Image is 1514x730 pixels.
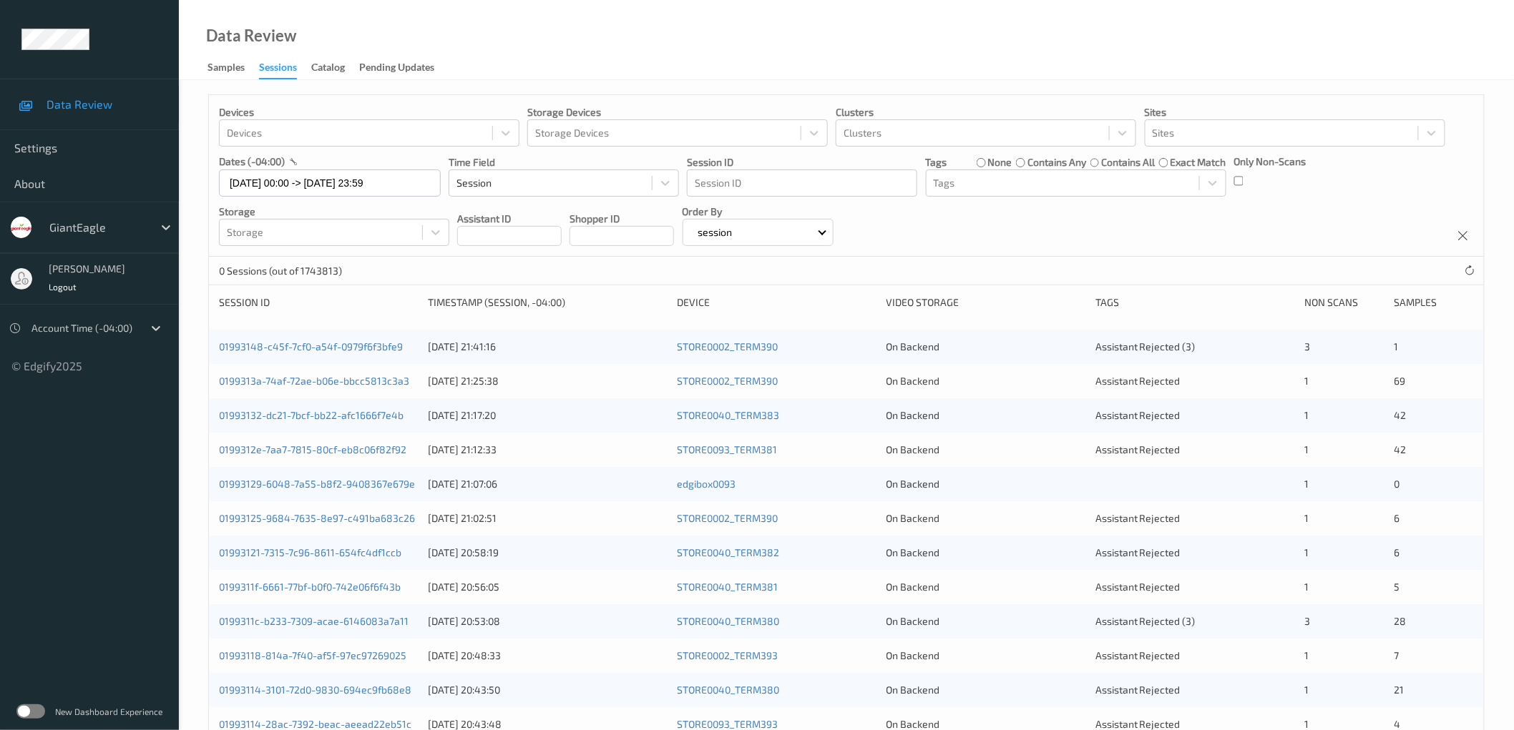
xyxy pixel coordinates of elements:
[1395,615,1407,627] span: 28
[1395,546,1400,558] span: 6
[207,60,245,78] div: Samples
[428,648,667,663] div: [DATE] 20:48:33
[1304,409,1309,421] span: 1
[219,340,403,352] a: 01993148-c45f-7cf0-a54f-0979f6f3bfe9
[428,374,667,388] div: [DATE] 21:25:38
[1395,478,1400,490] span: 0
[1304,684,1309,696] span: 1
[259,60,297,79] div: Sessions
[1395,340,1399,352] span: 1
[219,105,519,119] p: Devices
[359,58,449,78] a: Pending Updates
[1304,581,1309,593] span: 1
[570,212,674,226] p: Shopper ID
[677,375,778,387] a: STORE0002_TERM390
[219,264,342,278] p: 0 Sessions (out of 1743813)
[1304,375,1309,387] span: 1
[677,581,778,593] a: STORE0040_TERM381
[1095,581,1181,593] span: Assistant Rejected
[1304,512,1309,524] span: 1
[887,477,1085,491] div: On Backend
[887,511,1085,526] div: On Backend
[1027,155,1086,169] label: contains any
[1095,409,1181,421] span: Assistant Rejected
[1395,512,1400,524] span: 6
[988,155,1012,169] label: none
[219,478,415,490] a: 01993129-6048-7a55-b8f2-9408367e679e
[428,295,667,310] div: Timestamp (Session, -04:00)
[1234,154,1307,169] p: Only Non-Scans
[1095,615,1196,627] span: Assistant Rejected (3)
[1095,443,1181,455] span: Assistant Rejected
[887,648,1085,663] div: On Backend
[683,204,834,219] p: Order By
[428,477,667,491] div: [DATE] 21:07:06
[428,580,667,594] div: [DATE] 20:56:05
[677,684,779,696] a: STORE0040_TERM380
[887,546,1085,560] div: On Backend
[677,615,779,627] a: STORE0040_TERM380
[1095,340,1196,352] span: Assistant Rejected (3)
[677,340,778,352] a: STORE0002_TERM390
[219,443,406,455] a: 0199312e-7aa7-7815-80cf-eb8c06f82f92
[1095,295,1294,310] div: Tags
[1304,546,1309,558] span: 1
[428,511,667,526] div: [DATE] 21:02:51
[527,105,828,119] p: Storage Devices
[1304,478,1309,490] span: 1
[1304,443,1309,455] span: 1
[887,683,1085,697] div: On Backend
[1304,340,1310,352] span: 3
[677,443,777,455] a: STORE0093_TERM381
[311,60,345,78] div: Catalog
[219,154,285,169] p: dates (-04:00)
[1304,718,1309,730] span: 1
[207,58,259,78] a: Samples
[428,443,667,457] div: [DATE] 21:12:33
[428,614,667,628] div: [DATE] 20:53:08
[1395,295,1474,310] div: Samples
[1095,512,1181,524] span: Assistant Rejected
[219,512,415,524] a: 01993125-9684-7635-8e97-c491ba683c26
[926,155,947,169] p: Tags
[219,409,404,421] a: 01993132-dc21-7bcf-bb22-afc1666f7e4b
[1395,409,1407,421] span: 42
[1395,581,1400,593] span: 5
[887,408,1085,423] div: On Backend
[219,684,411,696] a: 01993114-3101-72d0-9830-694ec9fb68e8
[1395,684,1405,696] span: 21
[677,718,778,730] a: STORE0093_TERM393
[887,443,1085,457] div: On Backend
[259,58,311,79] a: Sessions
[219,546,401,558] a: 01993121-7315-7c96-8611-654fc4df1ccb
[1095,718,1181,730] span: Assistant Rejected
[677,512,778,524] a: STORE0002_TERM390
[1395,718,1401,730] span: 4
[1095,546,1181,558] span: Assistant Rejected
[1095,649,1181,661] span: Assistant Rejected
[887,340,1085,354] div: On Backend
[1395,443,1407,455] span: 42
[219,615,409,627] a: 0199311c-b233-7309-acae-6146083a7a11
[457,212,562,226] p: Assistant ID
[219,581,401,593] a: 0199311f-6661-77bf-b0f0-742e06f6f43b
[1095,684,1181,696] span: Assistant Rejected
[219,204,449,219] p: Storage
[677,649,778,661] a: STORE0002_TERM393
[687,155,917,169] p: Session ID
[219,718,411,730] a: 01993114-28ac-7392-beac-aeead22eb51c
[219,649,406,661] a: 01993118-814a-7f40-af5f-97ec97269025
[1145,105,1445,119] p: Sites
[1101,155,1155,169] label: contains all
[1395,375,1406,387] span: 69
[887,295,1085,310] div: Video Storage
[836,105,1136,119] p: Clusters
[677,546,779,558] a: STORE0040_TERM382
[1304,649,1309,661] span: 1
[359,60,434,78] div: Pending Updates
[677,295,876,310] div: Device
[677,478,736,490] a: edgibox0093
[449,155,679,169] p: Time Field
[693,225,738,240] p: session
[887,580,1085,594] div: On Backend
